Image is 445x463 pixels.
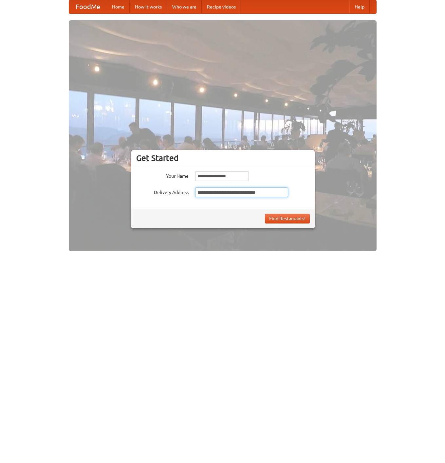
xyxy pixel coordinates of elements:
a: Recipe videos [202,0,241,13]
a: How it works [130,0,167,13]
a: Help [349,0,370,13]
h3: Get Started [136,153,310,163]
label: Your Name [136,171,189,179]
label: Delivery Address [136,187,189,196]
a: Home [107,0,130,13]
a: FoodMe [69,0,107,13]
button: Find Restaurants! [265,214,310,223]
a: Who we are [167,0,202,13]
